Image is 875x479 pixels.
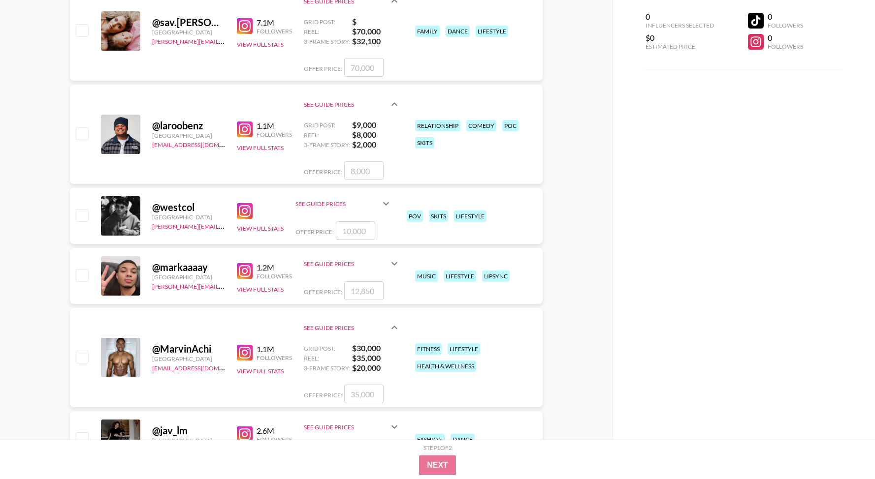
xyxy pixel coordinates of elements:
[257,436,292,443] div: Followers
[415,120,460,131] div: relationship
[304,415,400,439] div: See Guide Prices
[444,270,476,282] div: lifestyle
[257,263,292,272] div: 1.2M
[304,101,389,108] div: See Guide Prices
[152,273,225,281] div: [GEOGRAPHIC_DATA]
[304,324,389,331] div: See Guide Prices
[826,430,863,467] iframe: Drift Widget Chat Controller
[344,161,384,180] input: 8,000
[304,364,350,372] span: 3-Frame Story:
[304,38,350,45] span: 3-Frame Story:
[646,33,714,43] div: $0
[237,426,253,442] img: Instagram
[415,360,476,372] div: health & wellness
[429,210,448,222] div: skits
[407,210,423,222] div: pov
[448,343,480,355] div: lifestyle
[415,137,434,149] div: skits
[304,423,389,431] div: See Guide Prices
[257,18,292,28] div: 7.1M
[237,18,253,34] img: Instagram
[304,260,389,268] div: See Guide Prices
[237,144,284,151] button: View Full Stats
[415,434,445,445] div: fashion
[352,120,400,130] strong: $ 9,000
[768,12,803,22] div: 0
[502,120,519,131] div: poc
[257,344,292,354] div: 1.1M
[152,36,298,45] a: [PERSON_NAME][EMAIL_ADDRESS][DOMAIN_NAME]
[304,168,342,176] span: Offer Price:
[451,434,475,445] div: dance
[482,270,510,282] div: lipsync
[304,89,400,120] div: See Guide Prices
[352,130,400,140] strong: $ 8,000
[454,210,486,222] div: lifestyle
[152,201,225,213] div: @ westcol
[152,29,225,36] div: [GEOGRAPHIC_DATA]
[336,221,375,240] input: 10,000
[257,131,292,138] div: Followers
[152,213,225,221] div: [GEOGRAPHIC_DATA]
[768,43,803,50] div: Followers
[152,281,298,290] a: [PERSON_NAME][EMAIL_ADDRESS][DOMAIN_NAME]
[768,22,803,29] div: Followers
[304,391,342,399] span: Offer Price:
[476,26,508,37] div: lifestyle
[152,261,225,273] div: @ markaaaay
[352,27,400,36] strong: $ 70,000
[257,354,292,361] div: Followers
[352,140,400,150] strong: $ 2,000
[344,385,384,403] input: 35,000
[344,58,384,77] input: 70,000
[423,444,452,451] div: Step 1 of 2
[257,28,292,35] div: Followers
[304,288,342,296] span: Offer Price:
[237,41,284,48] button: View Full Stats
[304,355,350,362] span: Reel:
[304,131,350,139] span: Reel:
[257,272,292,280] div: Followers
[304,18,350,26] span: Grid Post:
[304,345,350,352] span: Grid Post:
[295,228,334,236] span: Offer Price:
[237,263,253,279] img: Instagram
[352,363,400,373] strong: $ 20,000
[304,312,400,343] div: See Guide Prices
[152,362,251,372] a: [EMAIL_ADDRESS][DOMAIN_NAME]
[304,121,350,129] span: Grid Post:
[152,120,225,132] div: @ laroobenz
[152,424,225,437] div: @ jav_lm
[646,43,714,50] div: Estimated Price
[237,345,253,360] img: Instagram
[295,192,392,215] div: See Guide Prices
[152,16,225,29] div: @ sav.[PERSON_NAME]
[237,203,253,219] img: Instagram
[415,343,442,355] div: fitness
[304,141,350,149] span: 3-Frame Story:
[152,437,225,444] div: [GEOGRAPHIC_DATA]
[415,26,440,37] div: family
[352,36,400,46] strong: $ 32,100
[304,28,350,35] span: Reel:
[152,343,225,355] div: @ MarvinAchi
[237,121,253,137] img: Instagram
[446,26,470,37] div: dance
[152,139,251,149] a: [EMAIL_ADDRESS][DOMAIN_NAME]
[257,426,292,436] div: 2.6M
[466,120,496,131] div: comedy
[237,367,284,375] button: View Full Stats
[768,33,803,43] div: 0
[257,121,292,131] div: 1.1M
[237,286,284,293] button: View Full Stats
[344,281,384,300] input: 12,850
[646,12,714,22] div: 0
[152,355,225,362] div: [GEOGRAPHIC_DATA]
[237,225,284,232] button: View Full Stats
[352,343,400,353] strong: $ 30,000
[295,200,380,208] div: See Guide Prices
[304,65,342,72] span: Offer Price:
[152,221,298,230] a: [PERSON_NAME][EMAIL_ADDRESS][DOMAIN_NAME]
[419,455,456,475] button: Next
[415,270,438,282] div: music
